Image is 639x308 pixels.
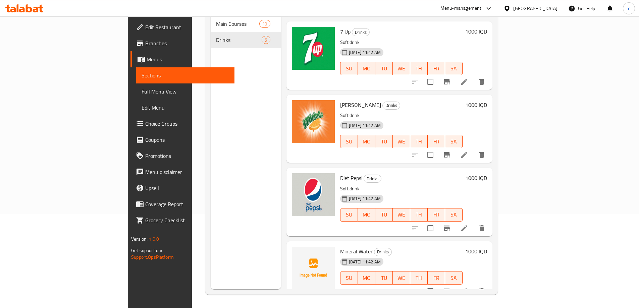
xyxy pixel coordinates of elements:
span: Select to update [423,75,437,89]
span: MO [361,210,373,220]
button: MO [358,208,375,222]
span: SU [343,273,355,283]
div: Drinks [364,175,381,183]
a: Edit Restaurant [130,19,234,35]
span: r [628,5,630,12]
img: Diet Pepsi [292,173,335,216]
span: Coupons [145,136,229,144]
span: Main Courses [216,20,260,28]
div: items [259,20,270,28]
span: FR [430,273,442,283]
button: SA [445,135,463,148]
button: SA [445,208,463,222]
span: Full Menu View [142,87,229,96]
span: SA [448,64,460,73]
button: TH [410,208,428,222]
h6: 1000 IQD [465,247,487,256]
button: SA [445,271,463,285]
a: Full Menu View [136,83,234,100]
span: Menus [147,55,229,63]
span: SU [343,210,355,220]
span: TH [413,273,425,283]
span: Edit Restaurant [145,23,229,31]
a: Choice Groups [130,116,234,132]
a: Edit menu item [460,151,468,159]
a: Branches [130,35,234,51]
button: FR [428,62,445,75]
span: 10 [260,21,270,27]
button: MO [358,62,375,75]
span: [DATE] 11:42 AM [346,122,383,129]
span: Sections [142,71,229,79]
a: Coupons [130,132,234,148]
button: delete [474,147,490,163]
span: Drinks [364,175,381,183]
span: WE [395,64,408,73]
span: MO [361,273,373,283]
span: FR [430,64,442,73]
span: TH [413,64,425,73]
button: SU [340,208,358,222]
a: Support.OpsPlatform [131,253,174,261]
span: Grocery Checklist [145,216,229,224]
span: MO [361,137,373,146]
button: TU [375,271,393,285]
button: TU [375,135,393,148]
button: SU [340,135,358,148]
span: [DATE] 11:42 AM [346,49,383,56]
span: Get support on: [131,246,162,255]
span: Coverage Report [145,200,229,208]
button: WE [393,135,410,148]
span: FR [430,137,442,146]
nav: Menu sections [211,13,281,51]
button: SU [340,62,358,75]
span: Diet Pepsi [340,173,362,183]
img: Mirinda Orange [292,100,335,143]
img: Mineral Water [292,247,335,290]
div: Drinks [374,248,392,256]
span: Choice Groups [145,120,229,128]
p: Soft drink [340,38,463,47]
div: Menu-management [440,4,482,12]
button: Branch-specific-item [439,147,455,163]
a: Grocery Checklist [130,212,234,228]
span: TU [378,210,390,220]
span: Drinks [216,36,262,44]
a: Coverage Report [130,196,234,212]
div: items [262,36,270,44]
button: TH [410,62,428,75]
a: Promotions [130,148,234,164]
img: 7 Up [292,27,335,70]
span: SU [343,137,355,146]
span: Upsell [145,184,229,192]
span: 5 [262,37,270,43]
span: 7 Up [340,26,351,37]
span: Select to update [423,148,437,162]
span: TU [378,273,390,283]
h6: 1000 IQD [465,27,487,36]
div: Drinks [352,28,370,36]
span: TH [413,137,425,146]
button: delete [474,220,490,236]
button: MO [358,135,375,148]
button: MO [358,271,375,285]
div: Drinks [382,102,400,110]
a: Sections [136,67,234,83]
button: Branch-specific-item [439,74,455,90]
h6: 1000 IQD [465,100,487,110]
span: Branches [145,39,229,47]
button: WE [393,62,410,75]
button: Branch-specific-item [439,220,455,236]
a: Edit menu item [460,78,468,86]
p: Soft drink [340,111,463,120]
span: TU [378,137,390,146]
span: Select to update [423,221,437,235]
button: FR [428,271,445,285]
button: delete [474,283,490,299]
span: 1.0.0 [149,235,159,243]
h6: 1000 IQD [465,173,487,183]
a: Edit menu item [460,287,468,295]
span: SU [343,64,355,73]
p: Soft drink [340,185,463,193]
